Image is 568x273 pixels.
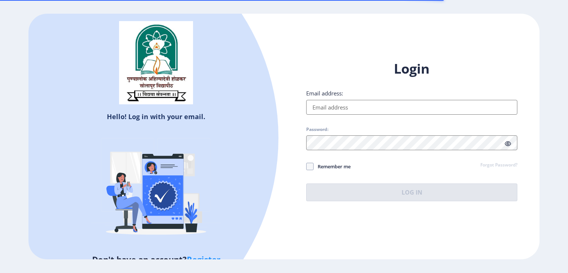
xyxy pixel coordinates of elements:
[306,183,517,201] button: Log In
[480,162,517,169] a: Forgot Password?
[306,90,343,97] label: Email address:
[119,21,193,105] img: sulogo.png
[306,100,517,115] input: Email address
[91,124,221,253] img: Verified-rafiki.svg
[306,60,517,78] h1: Login
[314,162,351,171] span: Remember me
[187,254,220,265] a: Register
[306,127,328,132] label: Password:
[34,253,278,265] h5: Don't have an account?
